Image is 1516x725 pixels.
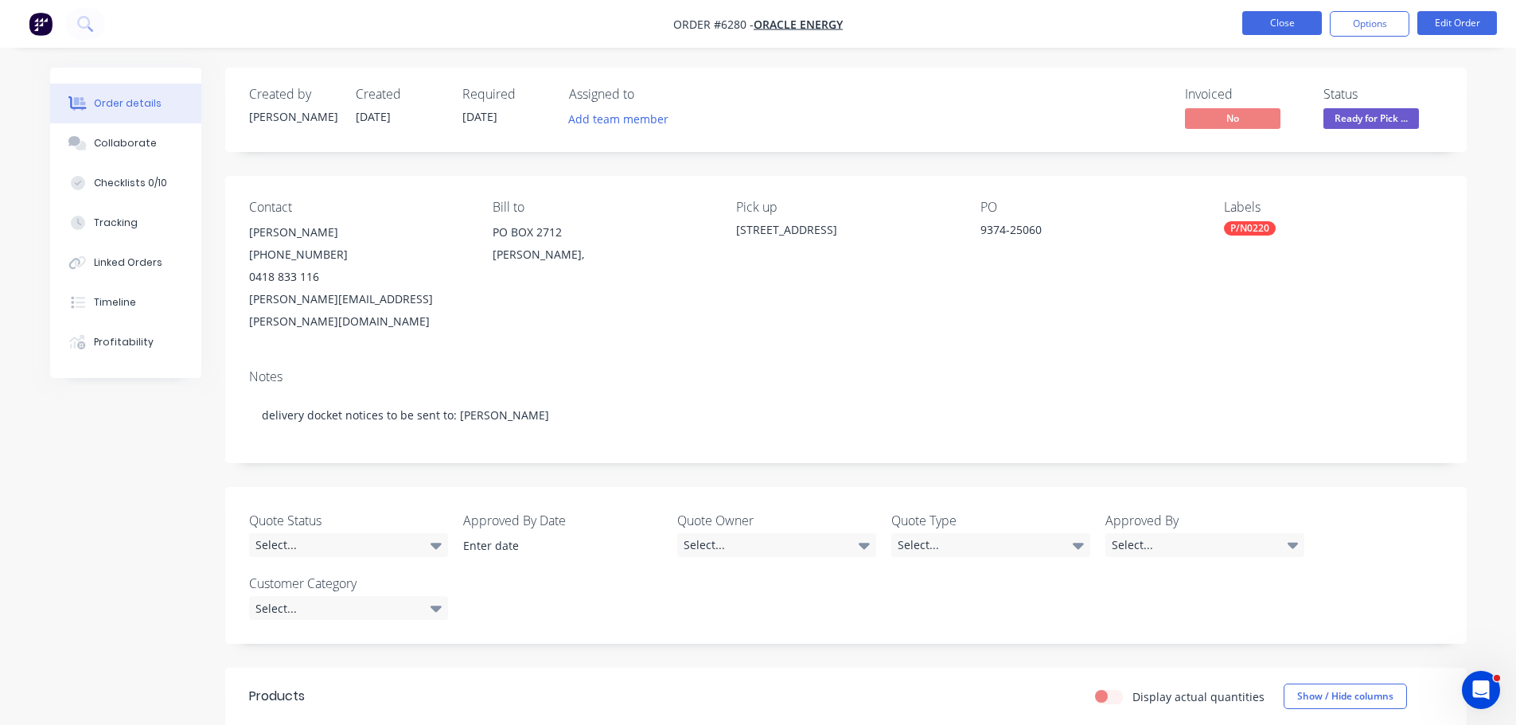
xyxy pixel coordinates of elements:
[1323,108,1419,128] span: Ready for Pick ...
[891,511,1090,530] label: Quote Type
[1132,688,1265,705] label: Display actual quantities
[249,221,467,244] div: [PERSON_NAME]
[94,216,138,230] div: Tracking
[736,200,954,215] div: Pick up
[94,295,136,310] div: Timeline
[94,96,162,111] div: Order details
[493,200,711,215] div: Bill to
[50,123,201,163] button: Collaborate
[249,288,467,333] div: [PERSON_NAME][EMAIL_ADDRESS][PERSON_NAME][DOMAIN_NAME]
[249,596,448,620] div: Select...
[94,176,167,190] div: Checklists 0/10
[673,17,754,32] span: Order #6280 -
[249,266,467,288] div: 0418 833 116
[980,221,1179,244] div: 9374-25060
[249,108,337,125] div: [PERSON_NAME]
[50,283,201,322] button: Timeline
[249,244,467,266] div: [PHONE_NUMBER]
[1185,87,1304,102] div: Invoiced
[249,533,448,557] div: Select...
[50,163,201,203] button: Checklists 0/10
[50,84,201,123] button: Order details
[493,221,711,244] div: PO BOX 2712
[559,108,676,130] button: Add team member
[94,335,154,349] div: Profitability
[677,511,876,530] label: Quote Owner
[1105,533,1304,557] div: Select...
[493,221,711,272] div: PO BOX 2712[PERSON_NAME],
[249,221,467,333] div: [PERSON_NAME][PHONE_NUMBER]0418 833 116[PERSON_NAME][EMAIL_ADDRESS][PERSON_NAME][DOMAIN_NAME]
[569,108,677,130] button: Add team member
[249,574,448,593] label: Customer Category
[463,511,662,530] label: Approved By Date
[1242,11,1322,35] button: Close
[1330,11,1409,37] button: Options
[754,17,843,32] a: Oracle Energy
[1323,108,1419,132] button: Ready for Pick ...
[356,109,391,124] span: [DATE]
[94,255,162,270] div: Linked Orders
[249,200,467,215] div: Contact
[356,87,443,102] div: Created
[50,243,201,283] button: Linked Orders
[249,369,1443,384] div: Notes
[1105,511,1304,530] label: Approved By
[891,533,1090,557] div: Select...
[462,87,550,102] div: Required
[1284,684,1407,709] button: Show / Hide columns
[569,87,728,102] div: Assigned to
[94,136,157,150] div: Collaborate
[1224,200,1442,215] div: Labels
[29,12,53,36] img: Factory
[736,221,954,238] div: [STREET_ADDRESS]
[1417,11,1497,35] button: Edit Order
[50,322,201,362] button: Profitability
[1462,671,1500,709] iframe: Intercom live chat
[1323,87,1443,102] div: Status
[493,244,711,266] div: [PERSON_NAME],
[677,533,876,557] div: Select...
[1224,221,1276,236] div: P/N0220
[249,511,448,530] label: Quote Status
[462,109,497,124] span: [DATE]
[249,87,337,102] div: Created by
[249,687,305,706] div: Products
[249,391,1443,439] div: delivery docket notices to be sent to: [PERSON_NAME]
[1185,108,1280,128] span: No
[50,203,201,243] button: Tracking
[980,200,1198,215] div: PO
[452,534,650,558] input: Enter date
